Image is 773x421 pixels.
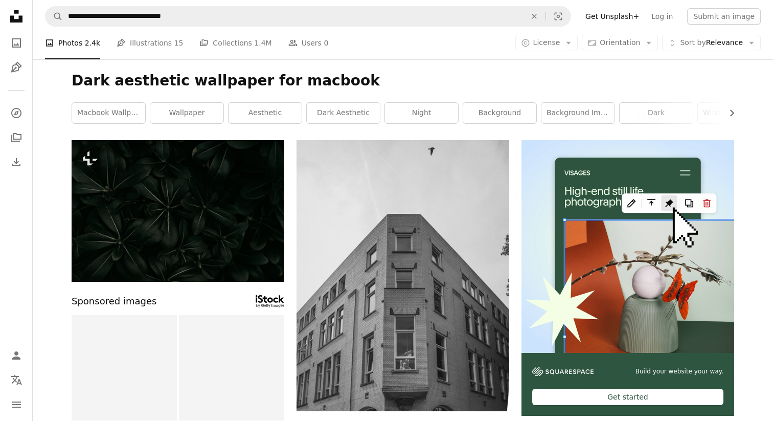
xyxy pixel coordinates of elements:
[6,103,27,123] a: Explore
[662,35,761,51] button: Sort byRelevance
[117,27,183,59] a: Illustrations 15
[46,7,63,26] button: Search Unsplash
[150,103,223,123] a: wallpaper
[72,294,156,309] span: Sponsored images
[521,140,734,353] img: file-1723602894256-972c108553a7image
[523,7,545,26] button: Clear
[6,152,27,172] a: Download History
[385,103,458,123] a: night
[72,206,284,215] a: A close up of a bunch of leaves
[288,27,329,59] a: Users 0
[72,103,145,123] a: macbook wallpaper
[297,140,509,411] img: a black and white photo of a bird flying over a building
[515,35,578,51] button: License
[6,394,27,415] button: Menu
[72,72,734,90] h1: Dark aesthetic wallpaper for macbook
[698,103,771,123] a: windows 11 wallpaper
[532,367,594,376] img: file-1606177908946-d1eed1cbe4f5image
[463,103,536,123] a: background
[307,103,380,123] a: dark aesthetic
[687,8,761,25] button: Submit an image
[229,103,302,123] a: aesthetic
[6,370,27,390] button: Language
[45,6,571,27] form: Find visuals sitewide
[541,103,615,123] a: background image
[620,103,693,123] a: dark
[6,127,27,148] a: Collections
[582,35,658,51] button: Orientation
[532,389,723,405] div: Get started
[521,140,734,416] a: Build your website your way.Get started
[254,37,271,49] span: 1.4M
[722,103,734,123] button: scroll list to the right
[680,38,743,48] span: Relevance
[600,38,640,47] span: Orientation
[199,27,271,59] a: Collections 1.4M
[579,8,645,25] a: Get Unsplash+
[533,38,560,47] span: License
[635,367,723,376] span: Build your website your way.
[546,7,571,26] button: Visual search
[680,38,706,47] span: Sort by
[297,271,509,280] a: a black and white photo of a bird flying over a building
[6,345,27,366] a: Log in / Sign up
[6,33,27,53] a: Photos
[6,57,27,78] a: Illustrations
[645,8,679,25] a: Log in
[72,140,284,282] img: A close up of a bunch of leaves
[174,37,184,49] span: 15
[324,37,328,49] span: 0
